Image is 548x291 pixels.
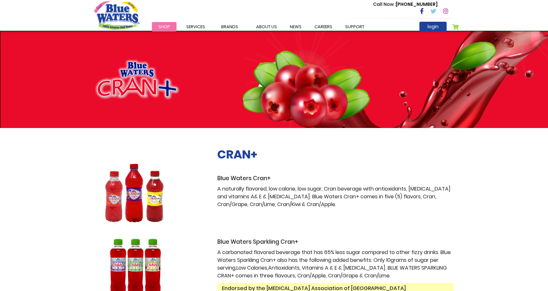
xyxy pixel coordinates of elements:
a: about us [250,22,283,31]
a: support [339,22,371,31]
a: careers [308,22,339,31]
span: Services [186,24,205,30]
h3: Blue Waters Cran+ [217,175,454,182]
h2: CRAN+ [217,147,454,161]
p: A naturally flavored, low calorie, low sugar, Cran beverage with antioxidants, [MEDICAL_DATA] and... [217,185,454,208]
a: login [419,22,447,31]
p: [PHONE_NUMBER] [373,1,438,8]
p: A carbonated flavored beverage that has 65% less sugar compared to other fizzy drinks. Blue Water... [217,249,454,280]
a: store logo [94,1,140,29]
h3: Blue Waters Sparkling Cran+ [217,239,454,245]
span: Shop [158,24,170,30]
span: Call Now : [373,1,396,7]
span: Brands [221,24,238,30]
a: News [283,22,308,31]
